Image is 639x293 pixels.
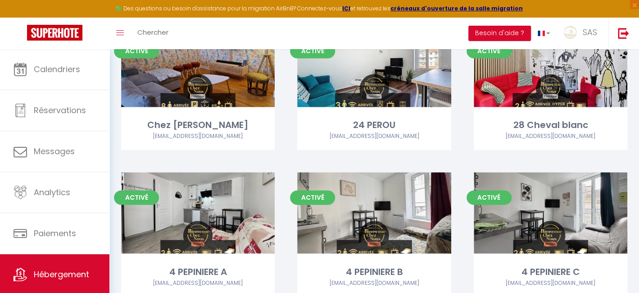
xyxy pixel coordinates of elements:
span: Réservations [34,105,86,116]
div: 4 PEPINIERE A [121,265,275,279]
img: logout [618,27,629,39]
div: 4 PEPINIERE B [297,265,451,279]
a: Chercher [131,18,175,49]
img: ... [563,26,577,39]
div: 4 PEPINIERE C [474,265,627,279]
span: Activé [467,44,512,58]
span: Analytics [34,187,70,198]
div: 28 Cheval blanc [474,118,627,132]
button: Ouvrir le widget de chat LiveChat [7,4,34,31]
span: SAS [583,27,597,38]
img: Super Booking [27,25,82,41]
a: créneaux d'ouverture de la salle migration [390,5,523,12]
span: Activé [290,44,335,58]
span: Activé [467,190,512,205]
div: Airbnb [474,279,627,287]
div: Airbnb [121,132,275,141]
a: ... SAS [557,18,608,49]
div: Airbnb [474,132,627,141]
span: Activé [114,44,159,58]
div: 24 PEROU [297,118,451,132]
span: Activé [114,190,159,205]
span: Chercher [137,27,168,37]
div: Chez [PERSON_NAME] [121,118,275,132]
span: Calendriers [34,64,80,75]
span: Hébergement [34,269,89,280]
div: Airbnb [121,279,275,287]
span: Messages [34,146,75,157]
div: Airbnb [297,132,451,141]
div: Airbnb [297,279,451,287]
span: Activé [290,190,335,205]
button: Besoin d'aide ? [468,26,531,41]
a: ICI [342,5,350,12]
span: Paiements [34,228,76,239]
